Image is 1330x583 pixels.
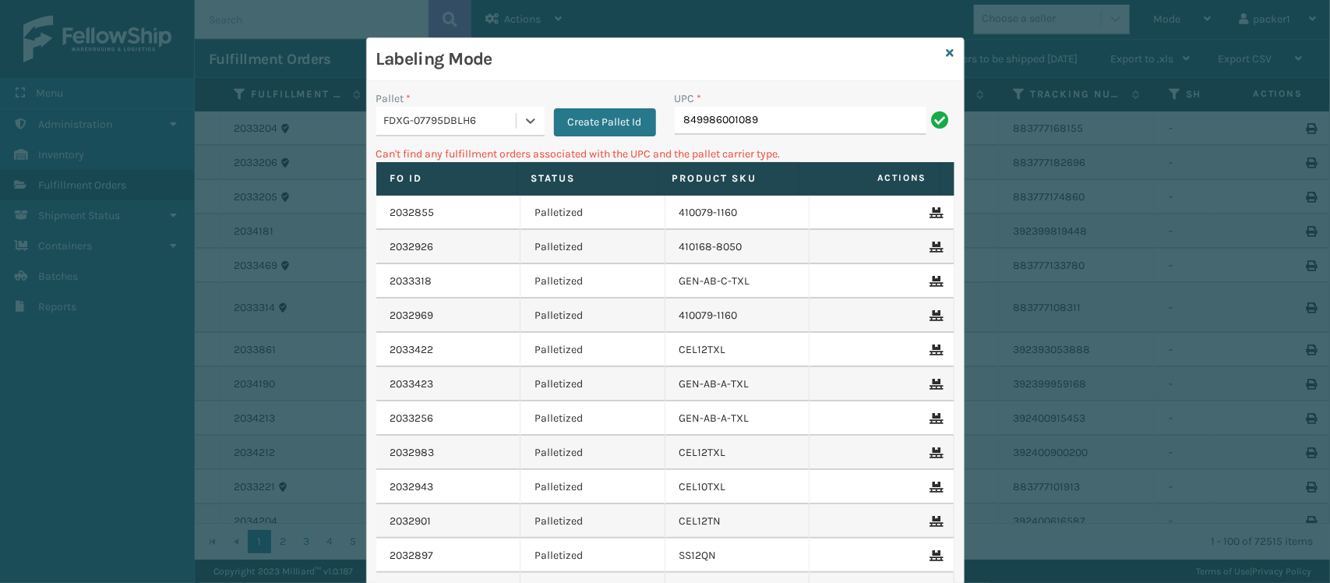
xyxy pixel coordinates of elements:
[390,308,434,323] a: 2032969
[520,299,665,333] td: Palletized
[665,264,810,299] td: GEN-AB-C-TXL
[804,165,937,191] span: Actions
[930,379,940,390] i: Remove From Pallet
[520,196,665,230] td: Palletized
[520,470,665,504] td: Palletized
[390,411,434,426] a: 2033256
[675,90,702,107] label: UPC
[665,196,810,230] td: 410079-1160
[930,310,940,321] i: Remove From Pallet
[520,367,665,401] td: Palletized
[520,539,665,573] td: Palletized
[930,516,940,527] i: Remove From Pallet
[520,504,665,539] td: Palletized
[390,445,435,461] a: 2032983
[376,90,411,107] label: Pallet
[930,242,940,253] i: Remove From Pallet
[520,230,665,264] td: Palletized
[665,470,810,504] td: CEL10TXL
[930,207,940,218] i: Remove From Pallet
[665,436,810,470] td: CEL12TXL
[520,333,665,367] td: Palletized
[390,479,434,495] a: 2032943
[520,401,665,436] td: Palletized
[665,367,810,401] td: GEN-AB-A-TXL
[520,436,665,470] td: Palletized
[384,113,517,129] div: FDXG-07795DBLH6
[390,171,503,185] label: Fo Id
[665,504,810,539] td: CEL12TN
[665,230,810,264] td: 410168-8050
[390,342,434,358] a: 2033422
[672,171,785,185] label: Product SKU
[930,482,940,493] i: Remove From Pallet
[665,333,810,367] td: CEL12TXL
[390,274,432,289] a: 2033318
[665,401,810,436] td: GEN-AB-A-TXL
[390,376,434,392] a: 2033423
[665,539,810,573] td: SS12QN
[390,205,435,221] a: 2032855
[930,550,940,561] i: Remove From Pallet
[665,299,810,333] td: 410079-1160
[390,239,434,255] a: 2032926
[390,514,432,529] a: 2032901
[930,447,940,458] i: Remove From Pallet
[930,344,940,355] i: Remove From Pallet
[531,171,644,185] label: Status
[520,264,665,299] td: Palletized
[930,276,940,287] i: Remove From Pallet
[390,548,434,564] a: 2032897
[554,108,656,136] button: Create Pallet Id
[930,413,940,424] i: Remove From Pallet
[376,146,954,162] p: Can't find any fulfillment orders associated with the UPC and the pallet carrier type.
[376,48,940,71] h3: Labeling Mode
